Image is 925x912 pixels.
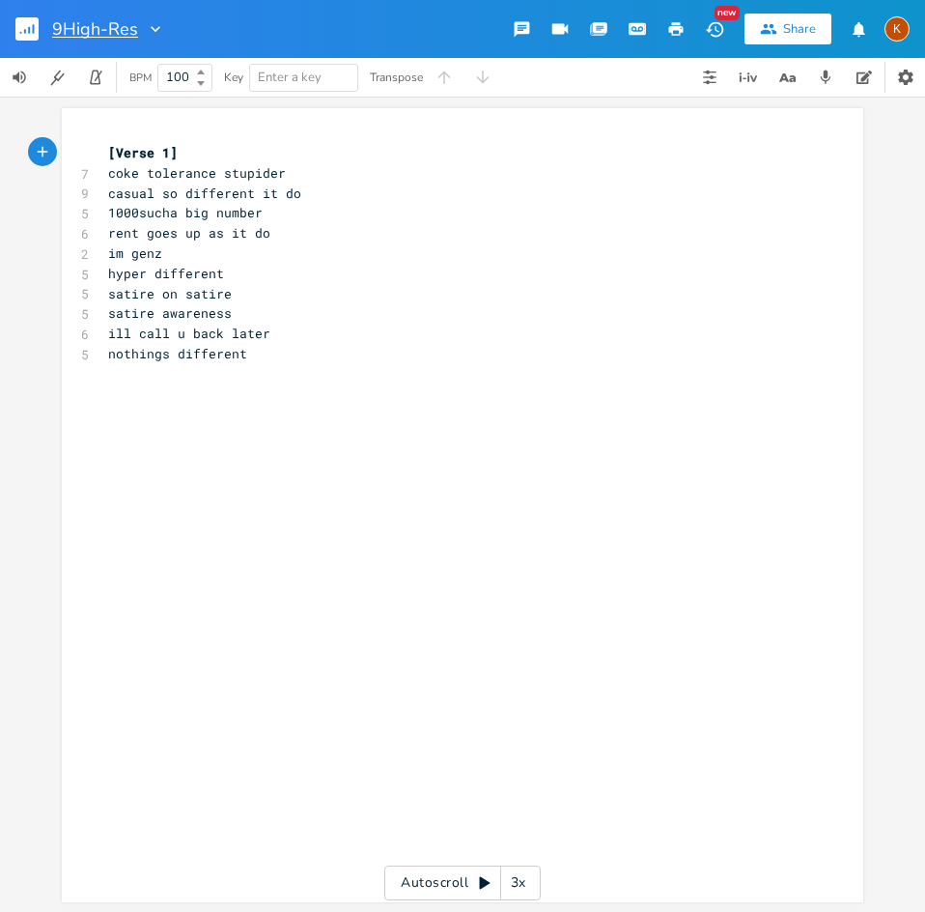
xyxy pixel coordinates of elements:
[108,144,178,161] span: [Verse 1]
[108,325,270,342] span: ill call u back later
[108,304,232,322] span: satire awareness
[258,69,322,86] span: Enter a key
[108,204,263,221] span: 1000sucha big number
[501,866,536,900] div: 3x
[884,7,910,51] button: K
[695,12,734,46] button: New
[884,16,910,42] div: Kat
[224,71,243,83] div: Key
[744,14,831,44] button: Share
[715,6,740,20] div: New
[108,164,286,182] span: coke tolerance stupider
[108,244,162,262] span: im genz
[52,20,138,38] span: 9High-Res
[108,285,232,302] span: satire on satire
[129,72,152,83] div: BPM
[783,20,816,38] div: Share
[108,265,224,282] span: hyper different
[384,866,541,900] div: Autoscroll
[108,185,301,202] span: casual so different it do
[370,71,423,83] div: Transpose
[108,345,247,362] span: nothings different
[108,224,270,242] span: rent goes up as it do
